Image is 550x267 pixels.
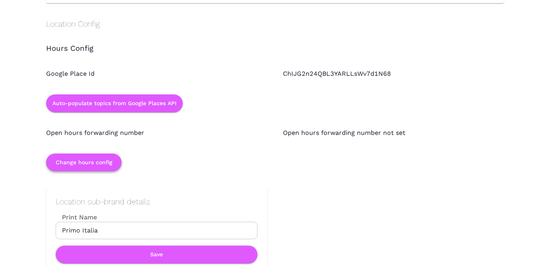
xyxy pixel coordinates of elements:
[267,53,504,79] div: ChIJG2n24QBL3YARLLsWv7d1N68
[56,246,258,263] button: Save
[46,94,183,112] button: Auto-populate topics from Google Places API
[267,112,504,138] div: Open hours forwarding number not set
[46,154,122,171] button: Change hours config
[46,19,504,29] h2: Location Config
[46,44,504,53] h3: Hours Config
[56,213,258,222] label: Print Name
[30,53,267,79] div: Google Place Id
[30,112,267,138] div: Open hours forwarding number
[56,197,258,206] h2: Location sub-brand details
